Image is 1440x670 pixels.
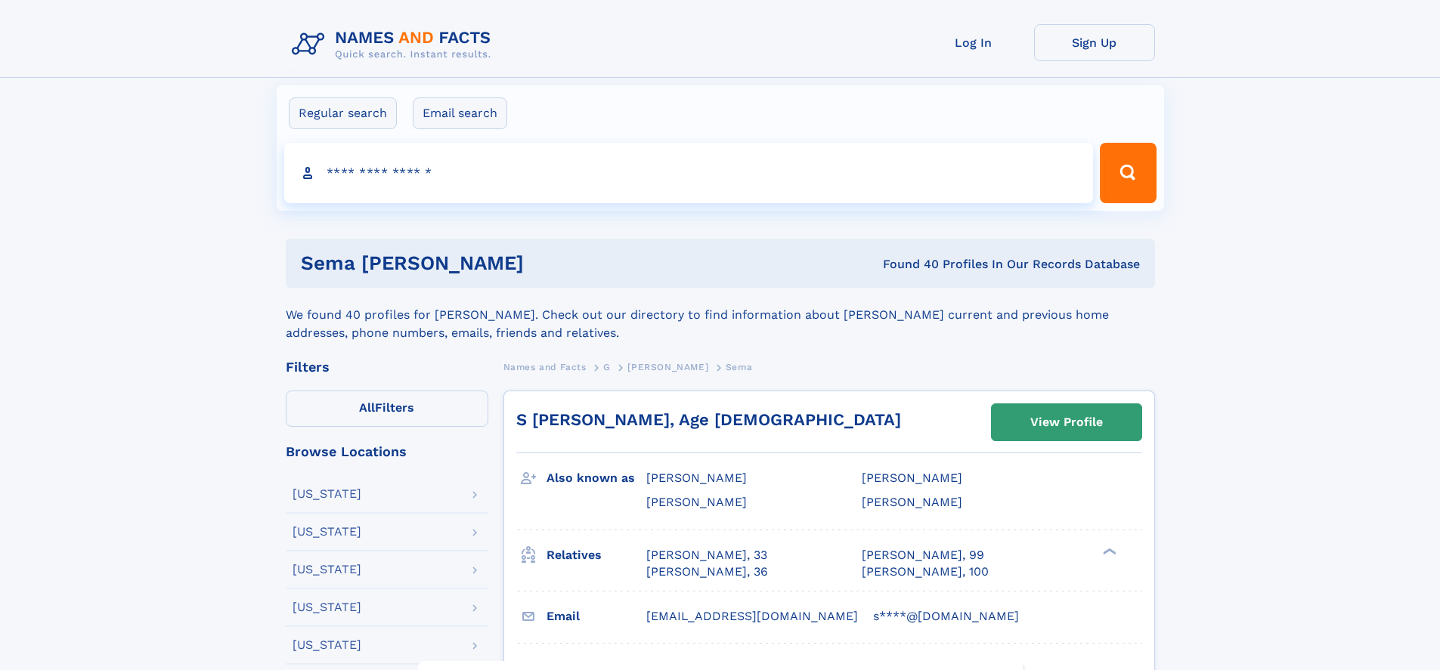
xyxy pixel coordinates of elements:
[862,563,989,580] a: [PERSON_NAME], 100
[646,563,768,580] a: [PERSON_NAME], 36
[703,256,1140,273] div: Found 40 Profiles In Our Records Database
[862,495,962,509] span: [PERSON_NAME]
[301,254,704,273] h1: sema [PERSON_NAME]
[862,547,984,563] a: [PERSON_NAME], 99
[293,526,361,538] div: [US_STATE]
[289,97,397,129] label: Regular search
[992,404,1141,440] a: View Profile
[862,471,962,485] span: [PERSON_NAME]
[293,639,361,651] div: [US_STATE]
[646,547,767,563] a: [PERSON_NAME], 33
[286,288,1155,342] div: We found 40 profiles for [PERSON_NAME]. Check out our directory to find information about [PERSON...
[503,357,587,376] a: Names and Facts
[359,400,375,415] span: All
[1100,143,1156,203] button: Search Button
[627,357,708,376] a: [PERSON_NAME]
[547,604,646,629] h3: Email
[646,609,858,623] span: [EMAIL_ADDRESS][DOMAIN_NAME]
[913,24,1034,61] a: Log In
[293,601,361,613] div: [US_STATE]
[1034,24,1155,61] a: Sign Up
[516,410,901,429] a: S [PERSON_NAME], Age [DEMOGRAPHIC_DATA]
[726,362,752,372] span: Sema
[603,357,611,376] a: G
[286,360,488,374] div: Filters
[286,24,503,65] img: Logo Names and Facts
[293,563,361,576] div: [US_STATE]
[293,488,361,500] div: [US_STATE]
[547,542,646,568] h3: Relatives
[646,495,747,509] span: [PERSON_NAME]
[603,362,611,372] span: G
[627,362,708,372] span: [PERSON_NAME]
[1099,546,1117,556] div: ❯
[413,97,507,129] label: Email search
[286,391,488,427] label: Filters
[646,471,747,485] span: [PERSON_NAME]
[1030,405,1103,440] div: View Profile
[547,465,646,491] h3: Also known as
[284,143,1094,203] input: search input
[286,445,488,459] div: Browse Locations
